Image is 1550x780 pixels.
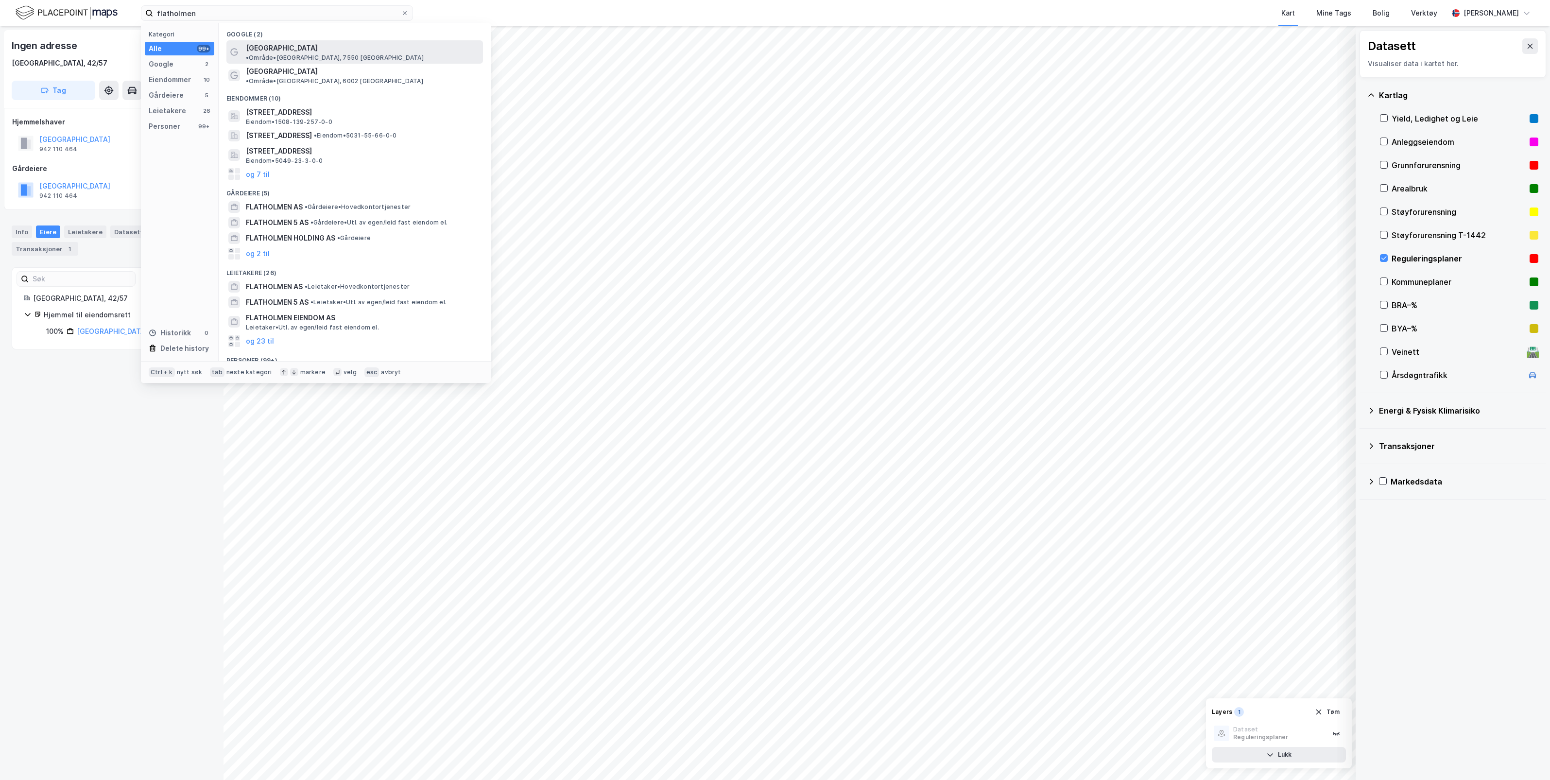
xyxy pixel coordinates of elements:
img: logo.f888ab2527a4732fd821a326f86c7f29.svg [16,4,118,21]
span: • [305,283,308,290]
span: • [305,203,308,210]
span: • [246,54,249,61]
span: [STREET_ADDRESS] [246,145,479,157]
div: 10 [203,76,210,84]
div: Gårdeiere (5) [219,182,491,199]
div: Delete history [160,343,209,354]
div: 26 [203,107,210,115]
div: Leietakere (26) [219,261,491,279]
span: Eiendom • 5049-23-3-0-0 [246,157,323,165]
span: Gårdeiere [337,234,371,242]
span: Leietaker • Hovedkontortjenester [305,283,410,291]
button: Tag [12,81,95,100]
button: og 7 til [246,168,270,180]
div: 99+ [197,45,210,52]
div: Reguleringsplaner [1392,253,1526,264]
div: 2 [203,60,210,68]
div: 1 [65,244,74,254]
span: Område • [GEOGRAPHIC_DATA], 7550 [GEOGRAPHIC_DATA] [246,54,424,62]
div: Veinett [1392,346,1523,358]
div: Kommuneplaner [1392,276,1526,288]
div: [GEOGRAPHIC_DATA], 42/57 [33,293,200,304]
span: • [310,298,313,306]
span: Eiendom • 1508-139-257-0-0 [246,118,332,126]
div: Transaksjoner [12,242,78,256]
div: Layers [1212,708,1232,716]
div: Arealbruk [1392,183,1526,194]
div: Verktøy [1411,7,1437,19]
span: [STREET_ADDRESS] [246,106,479,118]
button: og 2 til [246,248,270,260]
div: Hjemmelshaver [12,116,211,128]
div: Kategori [149,31,214,38]
span: Eiendom • 5031-55-66-0-0 [314,132,397,139]
div: Gårdeiere [149,89,184,101]
span: Gårdeiere • Utl. av egen/leid fast eiendom el. [310,219,448,226]
div: Google (2) [219,23,491,40]
span: FLATHOLMEN AS [246,281,303,293]
div: Kartlag [1379,89,1538,101]
div: Eiendommer [149,74,191,86]
div: Mine Tags [1316,7,1351,19]
span: • [246,77,249,85]
span: • [314,132,317,139]
span: FLATHOLMEN 5 AS [246,217,309,228]
span: Leietaker • Utl. av egen/leid fast eiendom el. [246,324,379,331]
div: Yield, Ledighet og Leie [1392,113,1526,124]
button: Tøm [1309,704,1346,720]
div: Energi & Fysisk Klimarisiko [1379,405,1538,416]
div: BRA–% [1392,299,1526,311]
div: tab [210,367,224,377]
span: [GEOGRAPHIC_DATA] [246,66,318,77]
div: [GEOGRAPHIC_DATA], 42/57 [12,57,107,69]
button: og 23 til [246,335,274,347]
div: Støyforurensning T-1442 [1392,229,1526,241]
div: Markedsdata [1391,476,1538,487]
div: neste kategori [226,368,272,376]
div: 5 [203,91,210,99]
div: nytt søk [177,368,203,376]
div: Dataset [1233,726,1288,733]
button: Lukk [1212,747,1346,763]
div: Årsdøgntrafikk [1392,369,1523,381]
div: Leietakere [149,105,186,117]
div: Hjemmel til eiendomsrett [44,309,200,321]
div: Visualiser data i kartet her. [1368,58,1538,69]
span: Område • [GEOGRAPHIC_DATA], 6002 [GEOGRAPHIC_DATA] [246,77,423,85]
div: 99+ [197,122,210,130]
a: [GEOGRAPHIC_DATA] [77,327,148,335]
span: FLATHOLMEN AS [246,201,303,213]
iframe: Chat Widget [1501,733,1550,780]
div: 942 110 464 [39,145,77,153]
span: • [310,219,313,226]
div: Personer [149,121,180,132]
div: Google [149,58,173,70]
div: Ingen adresse [12,38,79,53]
div: Støyforurensning [1392,206,1526,218]
span: Leietaker • Utl. av egen/leid fast eiendom el. [310,298,447,306]
span: [STREET_ADDRESS] [246,130,312,141]
div: 0 [203,329,210,337]
div: Leietakere [64,225,106,238]
input: Søk på adresse, matrikkel, gårdeiere, leietakere eller personer [153,6,401,20]
div: 🛣️ [1526,346,1539,358]
div: Eiendommer (10) [219,87,491,104]
div: Grunnforurensning [1392,159,1526,171]
div: Historikk [149,327,191,339]
span: FLATHOLMEN 5 AS [246,296,309,308]
div: Personer (99+) [219,349,491,366]
div: 942 110 464 [39,192,77,200]
div: Datasett [110,225,147,238]
div: esc [364,367,379,377]
div: BYA–% [1392,323,1526,334]
div: Transaksjoner [1379,440,1538,452]
div: Alle [149,43,162,54]
div: Gårdeiere [12,163,211,174]
div: Ctrl + k [149,367,175,377]
div: Reguleringsplaner [1233,733,1288,741]
div: markere [300,368,326,376]
div: Anleggseiendom [1392,136,1526,148]
input: Søk [29,272,135,286]
span: • [337,234,340,242]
